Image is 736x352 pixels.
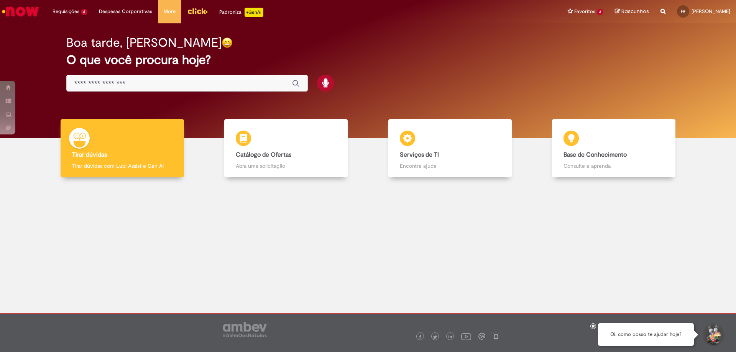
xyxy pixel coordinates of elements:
b: Catálogo de Ofertas [236,151,291,159]
span: Requisições [53,8,79,15]
p: +GenAi [245,8,263,17]
span: [PERSON_NAME] [692,8,730,15]
img: logo_footer_youtube.png [461,331,471,341]
span: 3 [597,9,603,15]
h2: O que você procura hoje? [66,53,670,67]
button: Iniciar Conversa de Suporte [701,323,724,346]
img: logo_footer_twitter.png [433,335,437,339]
img: ServiceNow [1,4,40,19]
a: Rascunhos [615,8,649,15]
a: Tirar dúvidas Tirar dúvidas com Lupi Assist e Gen Ai [40,119,204,178]
b: Base de Conhecimento [563,151,627,159]
a: Catálogo de Ofertas Abra uma solicitação [204,119,368,178]
p: Encontre ajuda [400,162,500,170]
span: FV [681,9,685,14]
h2: Boa tarde, [PERSON_NAME] [66,36,222,49]
img: logo_footer_workplace.png [478,333,485,340]
img: logo_footer_ambev_rotulo_gray.png [223,322,267,337]
b: Tirar dúvidas [72,151,107,159]
span: More [164,8,176,15]
a: Serviços de TI Encontre ajuda [368,119,532,178]
img: logo_footer_linkedin.png [449,335,452,339]
img: logo_footer_facebook.png [418,335,422,339]
img: logo_footer_naosei.png [493,333,499,340]
div: Padroniza [219,8,263,17]
a: Base de Conhecimento Consulte e aprenda [532,119,696,178]
span: Rascunhos [621,8,649,15]
p: Tirar dúvidas com Lupi Assist e Gen Ai [72,162,172,170]
img: click_logo_yellow_360x200.png [187,5,208,17]
span: Favoritos [574,8,595,15]
span: Despesas Corporativas [99,8,152,15]
p: Consulte e aprenda [563,162,664,170]
div: Oi, como posso te ajudar hoje? [598,323,694,346]
span: 6 [81,9,87,15]
p: Abra uma solicitação [236,162,336,170]
img: happy-face.png [222,37,233,48]
b: Serviços de TI [400,151,439,159]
